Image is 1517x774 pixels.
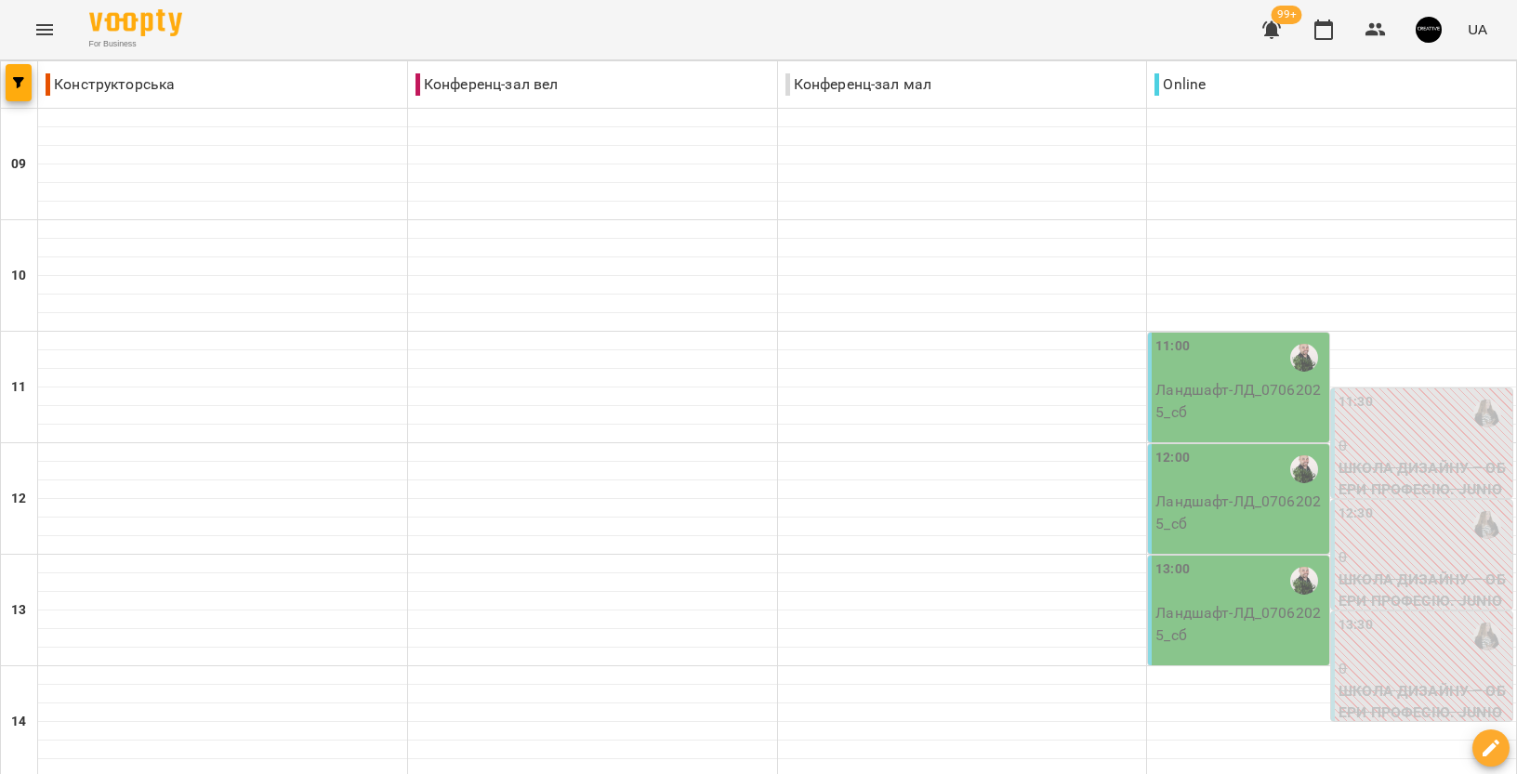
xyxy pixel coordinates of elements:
label: 11:30 [1339,392,1373,413]
p: Конференц-зал мал [785,73,932,96]
p: ШКОЛА ДИЗАЙНУ – ОБЕРИ ПРОФЕСІЮ. JUNIOR (ШД_онлайн_22022025_сб) [1339,569,1509,656]
p: ШКОЛА ДИЗАЙНУ – ОБЕРИ ПРОФЕСІЮ. JUNIOR (ШД_онлайн_22022025_сб) [1339,457,1509,544]
span: For Business [89,38,182,50]
label: 12:00 [1155,448,1190,468]
p: Ландшафт - ЛД_07062025_сб [1155,491,1326,534]
label: 11:00 [1155,336,1190,357]
img: Дудар Галина [1473,400,1501,427]
h6: 13 [11,600,26,621]
p: 0 [1339,435,1509,457]
p: ШКОЛА ДИЗАЙНУ – ОБЕРИ ПРОФЕСІЮ. JUNIOR (ШД_онлайн_22022025_сб) [1339,680,1509,767]
button: Menu [22,7,67,52]
span: UA [1468,20,1487,39]
p: Ландшафт - ЛД_07062025_сб [1155,379,1326,423]
h6: 12 [11,489,26,509]
h6: 09 [11,154,26,175]
img: Гощицький Сергій [1290,567,1318,595]
label: 13:30 [1339,615,1373,636]
img: Дудар Галина [1473,511,1501,539]
label: 12:30 [1339,504,1373,524]
img: c23ded83cd5f3a465fb1844f00e21456.png [1416,17,1442,43]
p: Online [1154,73,1206,96]
p: 0 [1339,546,1509,569]
p: Ландшафт - ЛД_07062025_сб [1155,602,1326,646]
p: Конференц-зал вел [416,73,559,96]
img: Дудар Галина [1473,623,1501,650]
p: 0 [1339,658,1509,680]
button: UA [1460,12,1495,46]
span: 99+ [1272,6,1302,24]
h6: 11 [11,377,26,398]
img: Гощицький Сергій [1290,344,1318,372]
h6: 10 [11,266,26,286]
img: Voopty Logo [89,9,182,36]
label: 13:00 [1155,559,1190,580]
p: Конструкторська [46,73,175,96]
img: Гощицький Сергій [1290,455,1318,483]
h6: 14 [11,712,26,732]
